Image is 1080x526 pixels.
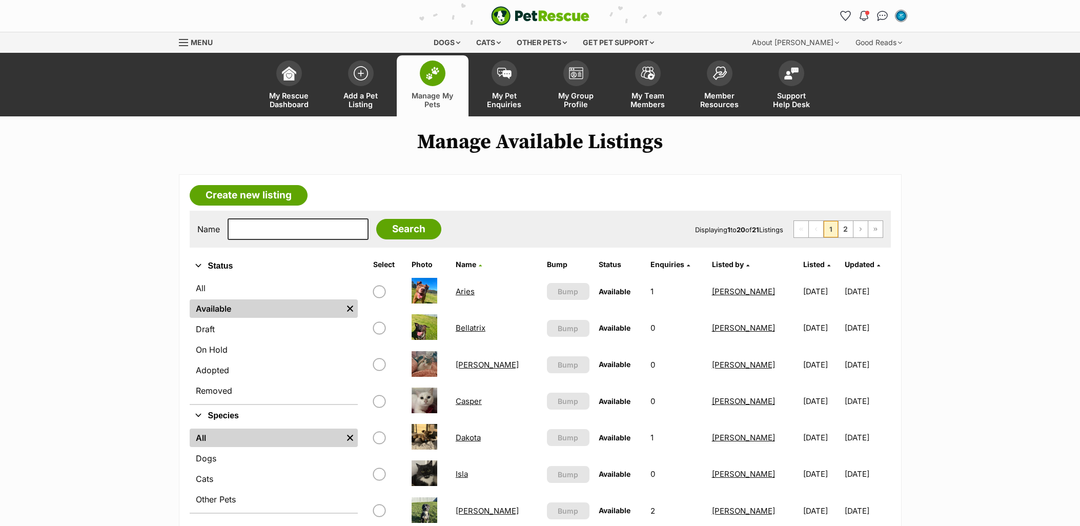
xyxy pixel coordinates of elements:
td: [DATE] [799,274,844,309]
td: 1 [646,274,707,309]
a: My Team Members [612,55,684,116]
div: Dogs [426,32,467,53]
strong: 20 [737,226,745,234]
a: Listed by [712,260,749,269]
a: Last page [868,221,883,237]
span: Available [599,287,630,296]
td: [DATE] [845,383,889,419]
span: Bump [558,359,578,370]
nav: Pagination [793,220,883,238]
a: [PERSON_NAME] [712,506,775,516]
div: Species [190,427,358,513]
span: Available [599,323,630,332]
a: Updated [845,260,880,269]
a: Available [190,299,342,318]
img: group-profile-icon-3fa3cf56718a62981997c0bc7e787c4b2cf8bcc04b72c1350f741eb67cf2f40e.svg [569,67,583,79]
a: Next page [853,221,868,237]
span: My Pet Enquiries [481,91,527,109]
a: Manage My Pets [397,55,468,116]
td: 1 [646,420,707,455]
div: Other pets [510,32,574,53]
span: Bump [558,286,578,297]
button: Bump [547,393,589,410]
a: [PERSON_NAME] [712,323,775,333]
a: [PERSON_NAME] [712,469,775,479]
td: [DATE] [845,274,889,309]
td: 0 [646,383,707,419]
td: [DATE] [845,420,889,455]
span: Bump [558,505,578,516]
button: Bump [547,502,589,519]
th: Photo [407,256,451,273]
td: 0 [646,347,707,382]
span: Available [599,360,630,369]
td: [DATE] [799,383,844,419]
span: Manage My Pets [410,91,456,109]
a: Aries [456,287,475,296]
a: On Hold [190,340,358,359]
a: Casper [456,396,482,406]
span: Bump [558,323,578,334]
a: Draft [190,320,358,338]
span: Updated [845,260,874,269]
th: Select [369,256,406,273]
span: First page [794,221,808,237]
ul: Account quick links [838,8,909,24]
td: [DATE] [845,310,889,346]
td: [DATE] [799,347,844,382]
a: All [190,279,358,297]
th: Bump [543,256,594,273]
span: Available [599,397,630,406]
span: translation missing: en.admin.listings.index.attributes.enquiries [650,260,684,269]
a: Create new listing [190,185,308,206]
a: Remove filter [342,429,358,447]
a: Name [456,260,482,269]
span: Displaying to of Listings [695,226,783,234]
button: Bump [547,466,589,483]
a: [PERSON_NAME] [456,360,519,370]
img: Emily Middleton profile pic [896,11,906,21]
td: [DATE] [845,347,889,382]
img: manage-my-pets-icon-02211641906a0b7f246fdf0571729dbe1e7629f14944591b6c1af311fb30b64b.svg [425,67,440,80]
button: Bump [547,429,589,446]
td: [DATE] [799,456,844,492]
div: Status [190,277,358,404]
a: Adopted [190,361,358,379]
span: Listed [803,260,825,269]
span: Add a Pet Listing [338,91,384,109]
span: My Group Profile [553,91,599,109]
img: logo-e224e6f780fb5917bec1dbf3a21bbac754714ae5b6737aabdf751b685950b380.svg [491,6,589,26]
span: Available [599,433,630,442]
span: Bump [558,396,578,407]
div: Good Reads [848,32,909,53]
img: dashboard-icon-eb2f2d2d3e046f16d808141f083e7271f6b2e854fb5c12c21221c1fb7104beca.svg [282,66,296,80]
a: [PERSON_NAME] [712,433,775,442]
button: Status [190,259,358,273]
button: Bump [547,283,589,300]
div: Get pet support [576,32,661,53]
button: My account [893,8,909,24]
td: 0 [646,310,707,346]
a: My Pet Enquiries [468,55,540,116]
img: chat-41dd97257d64d25036548639549fe6c8038ab92f7586957e7f3b1b290dea8141.svg [877,11,888,21]
a: My Rescue Dashboard [253,55,325,116]
td: 0 [646,456,707,492]
a: [PERSON_NAME] [456,506,519,516]
span: Available [599,470,630,478]
button: Bump [547,356,589,373]
span: Support Help Desk [768,91,814,109]
td: [DATE] [799,310,844,346]
a: Conversations [874,8,891,24]
label: Name [197,225,220,234]
strong: 1 [727,226,730,234]
span: Menu [191,38,213,47]
span: Available [599,506,630,515]
img: member-resources-icon-8e73f808a243e03378d46382f2149f9095a855e16c252ad45f914b54edf8863c.svg [712,66,727,80]
img: team-members-icon-5396bd8760b3fe7c0b43da4ab00e1e3bb1a5d9ba89233759b79545d2d3fc5d0d.svg [641,67,655,80]
img: help-desk-icon-fdf02630f3aa405de69fd3d07c3f3aa587a6932b1a1747fa1d2bba05be0121f9.svg [784,67,799,79]
a: Other Pets [190,490,358,509]
button: Species [190,409,358,422]
img: add-pet-listing-icon-0afa8454b4691262ce3f59096e99ab1cd57d4a30225e0717b998d2c9b9846f56.svg [354,66,368,80]
a: Isla [456,469,468,479]
span: Previous page [809,221,823,237]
